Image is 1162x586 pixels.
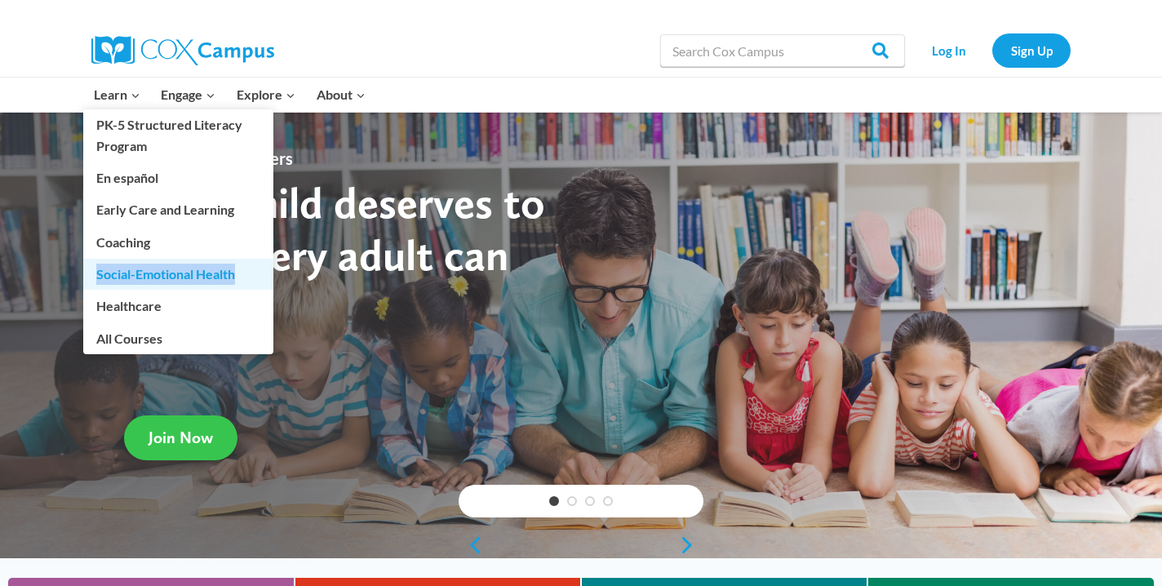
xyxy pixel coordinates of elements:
[226,78,306,112] button: Child menu of Explore
[679,535,703,555] a: next
[913,33,1071,67] nav: Secondary Navigation
[83,78,375,112] nav: Primary Navigation
[83,162,273,193] a: En español
[913,33,984,67] a: Log In
[585,496,595,506] a: 3
[149,428,213,447] span: Join Now
[124,415,237,460] a: Join Now
[567,496,577,506] a: 2
[549,496,559,506] a: 1
[83,78,151,112] button: Child menu of Learn
[83,259,273,290] a: Social-Emotional Health
[83,194,273,225] a: Early Care and Learning
[151,78,227,112] button: Child menu of Engage
[459,535,483,555] a: previous
[603,496,613,506] a: 4
[459,529,703,562] div: content slider buttons
[306,78,376,112] button: Child menu of About
[992,33,1071,67] a: Sign Up
[83,226,273,257] a: Coaching
[83,291,273,322] a: Healthcare
[124,176,545,332] strong: Every child deserves to read. Every adult can help.
[83,109,273,162] a: PK-5 Structured Literacy Program
[91,36,274,65] img: Cox Campus
[660,34,905,67] input: Search Cox Campus
[83,322,273,353] a: All Courses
